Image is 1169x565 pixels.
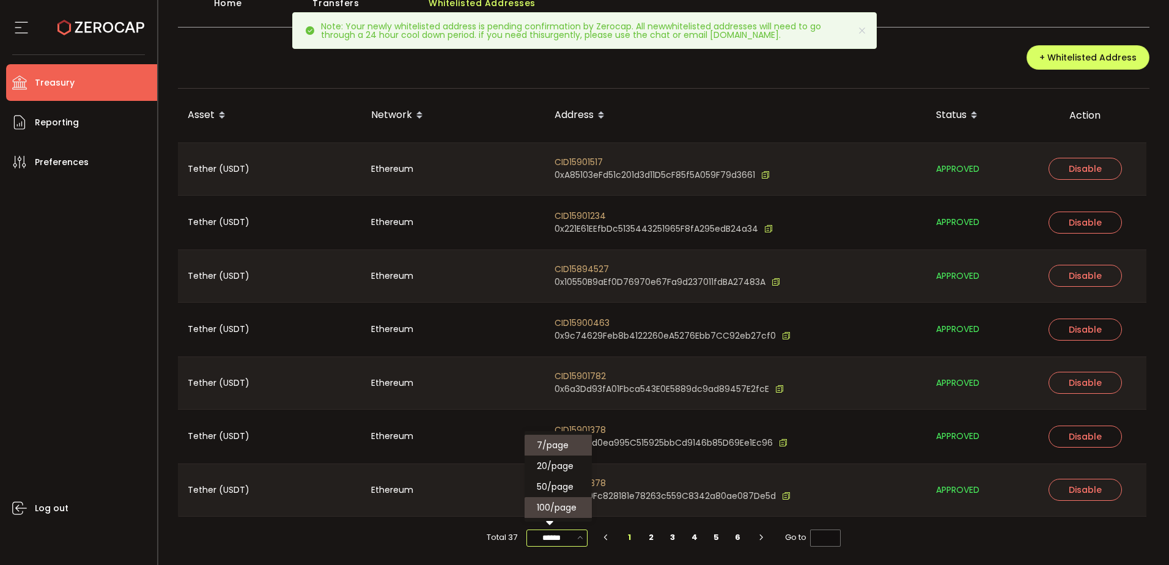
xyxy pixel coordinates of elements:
[705,529,727,546] li: 5
[371,376,413,390] span: Ethereum
[537,439,569,451] span: 7/page
[727,529,749,546] li: 6
[371,429,413,443] span: Ethereum
[188,376,249,390] span: Tether (USDT)
[1069,323,1102,336] span: Disable
[1108,506,1169,565] iframe: Chat Widget
[640,529,662,546] li: 2
[1049,265,1122,287] button: Disable
[1049,426,1122,448] button: Disable
[555,437,773,449] span: 0x047B6d0ea995C515925bbCd9146b85D69Ee1Ec96
[555,424,787,437] span: CID15901378
[684,529,706,546] li: 4
[35,114,79,131] span: Reporting
[1027,45,1149,70] button: + Whitelisted Address
[1069,270,1102,282] span: Disable
[188,269,249,283] span: Tether (USDT)
[555,330,776,342] span: 0x9c74629Feb8b4122260eA5276Ebb7CC92eb27cf0
[555,223,758,235] span: 0x221E61EEfbDc5135443251965F8fA295edB24a34
[555,156,770,169] span: CID15901517
[1024,108,1146,122] div: Action
[371,483,413,497] span: Ethereum
[537,501,577,514] span: 100/page
[555,370,784,383] span: CID15901782
[936,429,979,443] span: APPROVED
[936,162,979,176] span: APPROVED
[936,215,979,229] span: APPROVED
[926,105,1024,126] div: Status
[618,529,640,546] li: 1
[1069,484,1102,496] span: Disable
[555,276,765,289] span: 0x10550B9aEf0D76970e67Fa9d237011fdBA27483A
[1049,372,1122,394] button: Disable
[1069,216,1102,229] span: Disable
[35,500,68,517] span: Log out
[1049,212,1122,234] button: Disable
[371,162,413,176] span: Ethereum
[361,105,545,126] div: Network
[35,74,75,92] span: Treasury
[555,477,791,490] span: CID15901378
[371,322,413,336] span: Ethereum
[662,529,684,546] li: 3
[321,22,867,39] p: Note: Your newly whitelisted address is pending confirmation by Zerocap. All newwhitelisted addre...
[1069,163,1102,175] span: Disable
[1049,319,1122,341] button: Disable
[545,105,926,126] div: Address
[936,322,979,336] span: APPROVED
[555,263,780,276] span: CID15894527
[371,269,413,283] span: Ethereum
[188,162,249,176] span: Tether (USDT)
[936,376,979,390] span: APPROVED
[188,322,249,336] span: Tether (USDT)
[537,481,573,493] span: 50/page
[555,317,791,330] span: CID15900463
[555,169,755,182] span: 0xA85103eFd51c201d3d11D5cF85f5A059F79d3661
[555,210,773,223] span: CID15901234
[1049,479,1122,501] button: Disable
[188,429,249,443] span: Tether (USDT)
[936,483,979,497] span: APPROVED
[35,153,89,171] span: Preferences
[1049,158,1122,180] button: Disable
[1069,430,1102,443] span: Disable
[487,529,517,546] span: Total 37
[555,490,776,503] span: 0x9d4D9Fc828181e78263c559C8342a80ae087De5d
[1069,377,1102,389] span: Disable
[1039,51,1137,64] span: + Whitelisted Address
[936,269,979,283] span: APPROVED
[371,215,413,229] span: Ethereum
[537,460,573,472] span: 20/page
[178,105,361,126] div: Asset
[785,529,841,546] span: Go to
[188,215,249,229] span: Tether (USDT)
[555,383,769,396] span: 0x6a3Dd93fA01Fbca543E0E5889dc9ad89457E2fcE
[188,483,249,497] span: Tether (USDT)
